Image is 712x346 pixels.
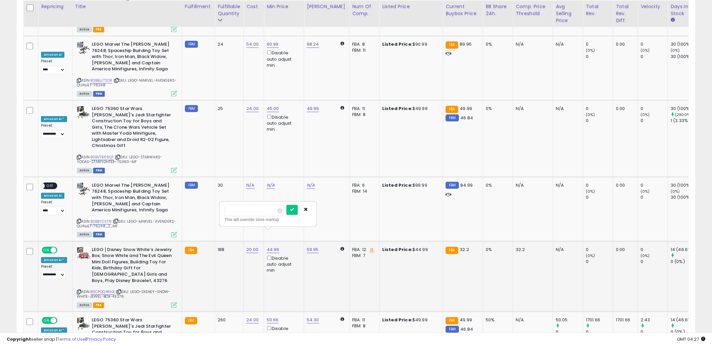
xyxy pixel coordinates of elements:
[641,112,650,117] small: (0%)
[90,154,114,160] a: B0BV7B69QT
[218,317,238,323] div: 260
[586,106,613,112] div: 0
[641,189,650,194] small: (0%)
[352,47,374,53] div: FBM: 11
[77,182,177,237] div: ASIN:
[90,78,112,83] a: B0BBJJ7SDR
[77,168,92,173] span: All listings currently available for purchase on Amazon
[556,329,583,335] div: 0
[246,246,258,253] a: 20.00
[307,317,319,323] a: 54.30
[641,3,665,10] div: Velocity
[641,317,668,323] div: 2.43
[677,336,705,342] span: 2025-08-11 04:27 GMT
[446,247,458,254] small: FBA
[352,323,374,329] div: FBM: 8
[486,247,508,253] div: 0%
[352,188,374,194] div: FBM: 14
[446,326,459,333] small: FBM
[218,106,238,112] div: 25
[586,317,613,323] div: 1701.66
[446,106,458,113] small: FBA
[246,105,259,112] a: 24.00
[671,259,698,265] div: 0 (0%)
[352,106,374,112] div: FBA: 11
[307,182,315,189] a: N/A
[92,41,173,74] b: LEGO Marvel The [PERSON_NAME] 76248, Spaceship Building Toy Set with Thor, Iron Man, Black Widow,...
[641,182,668,188] div: 0
[185,247,197,254] small: FBA
[41,200,67,215] div: Preset:
[185,182,198,189] small: FBM
[7,336,31,342] strong: Copyright
[41,3,69,10] div: Repricing
[641,329,668,335] div: 0
[675,112,692,117] small: (2900%)
[671,54,698,60] div: 30 (100%)
[77,247,90,260] img: 51m7hRR0rnL._SL40_.jpg
[586,329,613,335] div: 0
[586,118,613,124] div: 0
[218,41,238,47] div: 24
[77,78,177,88] span: | SKU: LEGO-MARVEL-AVENGERS-QUINJET-76248
[185,317,197,324] small: FBA
[41,264,67,279] div: Preset:
[307,41,319,48] a: 98.24
[556,41,578,47] div: N/A
[77,106,90,119] img: 518f1VS+yBL._SL40_.jpg
[446,41,458,49] small: FBA
[92,106,173,151] b: LEGO 75360 Star Wars [PERSON_NAME]'s Jedi Starfighter Construction Toy for Boys and Girls, The Cl...
[671,118,698,124] div: 1 (3.33%)
[77,247,177,307] div: ASIN:
[671,106,698,112] div: 30 (100%)
[641,259,668,265] div: 0
[556,182,578,188] div: N/A
[641,54,668,60] div: 0
[41,327,67,333] div: Amazon AI *
[77,289,171,299] span: | SKU: LEGO-DISNEY-SNOW-WHITE-JEWEL-BOX-43276
[93,27,104,32] span: FBA
[382,106,438,112] div: $49.99
[77,219,176,229] span: | SKU: LEGO-MARVEL-AVENGERS-QUINJET-76248_2_MF
[382,105,413,112] b: Listed Price:
[586,189,595,194] small: (0%)
[56,318,67,323] span: OFF
[77,41,90,55] img: 516hF03HaJL._SL40_.jpg
[77,154,162,164] span: | SKU: LEGO-STARWARS-YODAS-STARFIGHTER-75360-MF
[225,216,311,223] div: This will override store markup
[77,232,92,237] span: All listings currently available for purchase on Amazon
[352,41,374,47] div: FBA: 8
[516,182,548,188] div: N/A
[460,246,469,253] span: 32.2
[671,189,680,194] small: (0%)
[641,247,668,253] div: 0
[77,182,90,196] img: 51DEw1vsXXL._SL40_.jpg
[267,317,279,323] a: 50.66
[461,115,473,121] span: 46.84
[586,54,613,60] div: 0
[246,3,261,10] div: Cost
[77,302,92,308] span: All listings currently available for purchase on Amazon
[616,182,633,188] div: 0.00
[516,41,548,47] div: N/A
[556,3,580,24] div: Avg Selling Price
[267,3,301,10] div: Min Price
[586,259,613,265] div: 0
[641,41,668,47] div: 0
[267,325,299,344] div: Disable auto adjust min
[352,112,374,118] div: FBM: 8
[41,257,67,263] div: Amazon AI *
[586,3,610,17] div: Total Rev.
[307,246,319,253] a: 59.95
[218,182,238,188] div: 30
[267,246,279,253] a: 44.99
[460,317,472,323] span: 49.99
[267,105,279,112] a: 45.00
[556,247,578,253] div: N/A
[382,247,438,253] div: $44.99
[352,317,374,323] div: FBA: 11
[671,317,698,323] div: 14 (46.67%)
[641,118,668,124] div: 0
[641,194,668,200] div: 0
[77,27,92,32] span: All listings currently available for purchase on Amazon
